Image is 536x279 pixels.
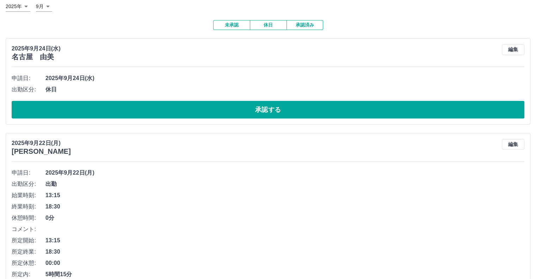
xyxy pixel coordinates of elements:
[45,270,524,279] span: 5時間15分
[12,147,71,156] h3: [PERSON_NAME]
[250,20,287,30] button: 休日
[45,214,524,222] span: 0分
[12,139,71,147] p: 2025年9月22日(月)
[45,248,524,256] span: 18:30
[12,259,45,267] span: 所定休憩:
[6,1,30,12] div: 2025年
[45,85,524,94] span: 休日
[36,1,52,12] div: 9月
[12,270,45,279] span: 所定内:
[12,101,524,119] button: 承認する
[45,236,524,245] span: 13:15
[45,191,524,200] span: 13:15
[502,139,524,150] button: 編集
[45,74,524,83] span: 2025年9月24日(水)
[287,20,323,30] button: 承認済み
[12,53,61,61] h3: 名古屋 由美
[45,259,524,267] span: 00:00
[12,225,45,233] span: コメント:
[45,169,524,177] span: 2025年9月22日(月)
[12,191,45,200] span: 始業時刻:
[12,74,45,83] span: 申請日:
[12,202,45,211] span: 終業時刻:
[12,236,45,245] span: 所定開始:
[12,44,61,53] p: 2025年9月24日(水)
[12,180,45,188] span: 出勤区分:
[12,85,45,94] span: 出勤区分:
[502,44,524,55] button: 編集
[12,248,45,256] span: 所定終業:
[45,202,524,211] span: 18:30
[213,20,250,30] button: 未承認
[45,180,524,188] span: 出勤
[12,214,45,222] span: 休憩時間:
[12,169,45,177] span: 申請日:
